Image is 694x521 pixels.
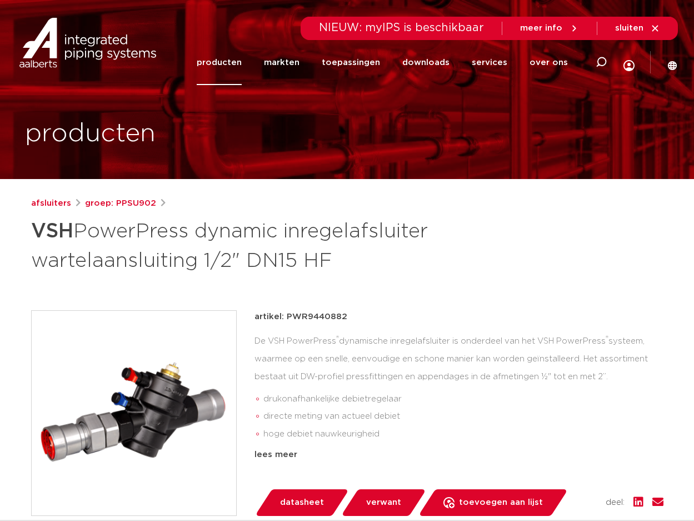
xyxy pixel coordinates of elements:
h1: PowerPress dynamic inregelafsluiter wartelaansluiting 1/2" DN15 HF [31,215,448,275]
span: meer info [520,24,562,32]
sup: ® [606,335,608,341]
a: services [472,40,507,85]
div: De VSH PowerPress dynamische inregelafsluiter is onderdeel van het VSH PowerPress systeem, waarme... [254,333,663,444]
span: verwant [366,494,401,512]
img: Product Image for VSH PowerPress dynamic inregelafsluiter wartelaansluiting 1/2" DN15 HF [32,311,236,515]
li: hoge debiet nauwkeurigheid [263,425,663,443]
nav: Menu [197,40,568,85]
div: my IPS [623,37,635,88]
sup: ® [336,335,339,341]
a: sluiten [615,23,660,33]
li: directe meting van actueel debiet [263,408,663,425]
a: over ons [530,40,568,85]
a: meer info [520,23,579,33]
a: groep: PPSU902 [85,197,156,210]
li: drukonafhankelijke debietregelaar [263,390,663,408]
span: toevoegen aan lijst [459,494,543,512]
span: NIEUW: myIPS is beschikbaar [319,22,484,33]
span: datasheet [280,494,324,512]
a: producten [197,40,242,85]
span: sluiten [615,24,643,32]
p: artikel: PWR9440882 [254,310,347,324]
a: markten [264,40,299,85]
strong: VSH [31,221,73,241]
div: lees meer [254,448,663,462]
a: afsluiters [31,197,71,210]
span: deel: [606,496,625,509]
a: verwant [341,489,426,516]
li: systeem gemakkelijk te spoelen dankzij verwijderbare cartridge [263,443,663,461]
a: toepassingen [322,40,380,85]
a: downloads [402,40,450,85]
h1: producten [25,116,156,152]
a: datasheet [254,489,349,516]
